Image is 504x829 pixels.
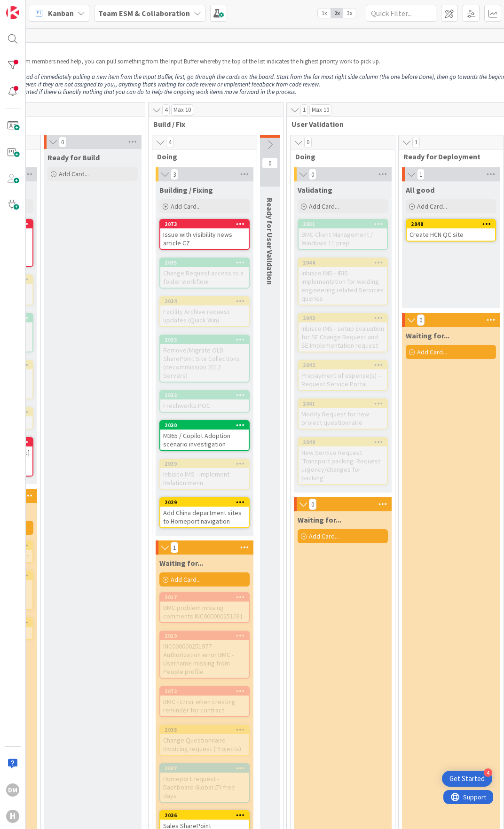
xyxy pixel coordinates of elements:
div: Facility Archive request updates (Quick Win) [160,305,249,326]
div: Modify Request for new project questionnaire [299,408,387,429]
a: 2038Change Questionnaire Invoicing request (Projects) [159,725,250,756]
div: 2031 [299,220,387,228]
input: Quick Filter... [366,5,436,22]
b: Team ESM & Collaboration [98,8,190,18]
div: New Service Request 'Transport packing: Request urgency/changes for packing' [299,446,387,484]
span: Ready for Build [47,153,100,162]
div: 2040 [299,438,387,446]
span: 1 [171,542,178,553]
div: 2048 [411,221,495,227]
span: Add Card... [171,575,201,584]
a: 2017BMC problem missing comments INC000000251031 [159,592,250,623]
div: BMC - Error when creating reminder for contract [160,696,249,716]
span: Add Card... [417,348,447,356]
span: 1 [417,169,425,180]
span: Kanban [48,8,74,19]
span: 2x [331,8,343,18]
div: 2035Change Request access to a folder workflow [160,258,249,288]
div: 2072BMC - Error when creating reminder for contract [160,687,249,716]
a: 2039Inbisco IMS - implement Relation menu [159,459,250,490]
div: Inbisco IMS - implement Relation menu [160,468,249,489]
span: All good [406,185,434,195]
span: Ready for Deployment [403,152,491,161]
div: Remove/Migrate OLD SharePoint Site Collections (decommission 2012 Servers) [160,344,249,382]
a: 2044Inbisco IMS - IRIS implementation for welding engineering related Services queries [298,258,388,305]
div: Add China department sites to Homeport navigation [160,507,249,527]
div: 2017BMC problem missing comments INC000000251031 [160,593,249,622]
span: 0 [309,169,316,180]
div: 2040New Service Request 'Transport packing: Request urgency/changes for packing' [299,438,387,484]
span: User Validation [291,119,495,129]
a: 2019INC000000251977 - Authorization error BMC - Username missing from People profile [159,631,250,679]
div: BMC problem missing comments INC000000251031 [160,602,249,622]
a: 2040New Service Request 'Transport packing: Request urgency/changes for packing' [298,437,388,485]
div: INC000000251977 - Authorization error BMC - Username missing from People profile [160,640,249,678]
a: 2030M365 / Copilot Adoption scenario investigation [159,420,250,451]
div: 2039 [165,461,249,467]
div: 2031BMC Client Management / Windows 11 prep [299,220,387,249]
span: Doing [157,152,245,161]
div: 2019 [160,632,249,640]
div: 2048 [407,220,495,228]
div: M365 / Copilot Adoption scenario investigation [160,430,249,450]
div: 2041 [303,400,387,407]
div: 2040 [303,439,387,446]
div: 2038 [165,727,249,733]
div: 2017 [165,594,249,601]
div: 2073 [160,220,249,228]
span: Build / Fix [153,119,271,129]
div: 2043Inbisco IMS - setup Evaluation for SE Change Request and SE Implementation request [299,314,387,352]
div: Open Get Started checklist, remaining modules: 4 [442,771,492,787]
a: 2037Homeport request - Dashboard Global LTI-free days [159,763,250,803]
span: 0 [262,157,278,169]
span: Waiting for... [298,515,341,524]
a: 2031BMC Client Management / Windows 11 prep [298,219,388,250]
span: Ready for User Validation [265,198,275,285]
div: Change Request access to a folder workflow [160,267,249,288]
div: 2041 [299,399,387,408]
div: DM [6,783,19,797]
div: 2033 [160,336,249,344]
span: Support [20,1,43,13]
div: 2043 [299,314,387,322]
a: 2042Prepayment of expense(s) – Request Service Portal [298,360,388,391]
a: 2033Remove/Migrate OLD SharePoint Site Collections (decommission 2012 Servers) [159,335,250,383]
span: 3x [343,8,356,18]
span: Building / Fixing [159,185,213,195]
div: Max 10 [312,108,329,112]
span: Validating [298,185,332,195]
div: 2044Inbisco IMS - IRIS implementation for welding engineering related Services queries [299,258,387,305]
div: 4 [484,768,492,777]
div: Create HCN QC site [407,228,495,241]
div: 2019INC000000251977 - Authorization error BMC - Username missing from People profile [160,632,249,678]
div: 2032 [160,391,249,399]
div: H [6,810,19,823]
span: Add Card... [171,202,201,211]
div: 2039Inbisco IMS - implement Relation menu [160,460,249,489]
a: 2035Change Request access to a folder workflow [159,258,250,289]
div: 2038Change Questionnaire Invoicing request (Projects) [160,726,249,755]
span: 0 [309,499,316,510]
a: 2032Freshworks POC [159,390,250,413]
div: 2039 [160,460,249,468]
div: Max 10 [173,108,191,112]
div: 2038 [160,726,249,734]
span: Add Card... [417,202,447,211]
div: 2036 [160,811,249,820]
div: 2035 [160,258,249,267]
div: 2032 [165,392,249,399]
div: 2034 [165,298,249,305]
div: 2042 [303,362,387,368]
span: Waiting for... [406,331,449,340]
div: 2030 [165,422,249,429]
div: 2033 [165,336,249,343]
div: 2030 [160,421,249,430]
div: 2029 [160,498,249,507]
a: 2073Issue with visibility news article CZ [159,219,250,250]
span: 4 [166,137,173,148]
div: 2073 [165,221,249,227]
a: 2029Add China department sites to Homeport navigation [159,497,250,528]
a: 2072BMC - Error when creating reminder for contract [159,686,250,717]
span: 4 [162,104,170,116]
div: 2017 [160,593,249,602]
